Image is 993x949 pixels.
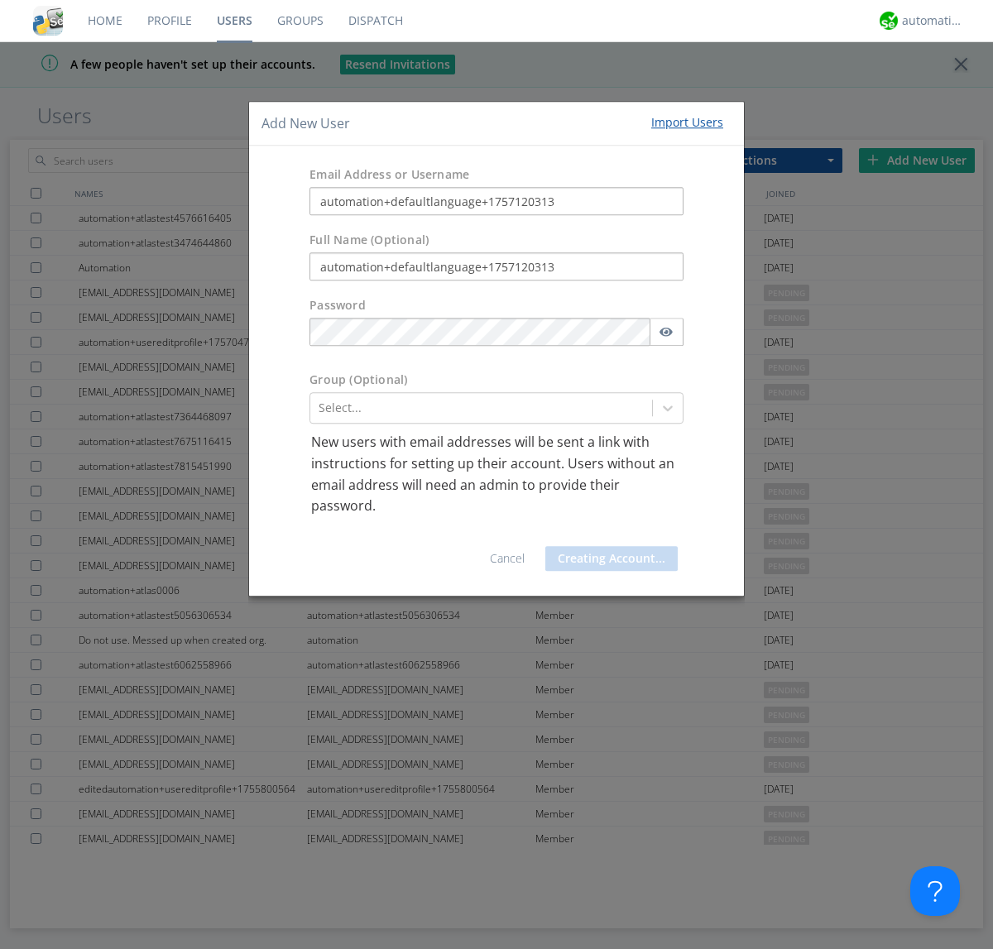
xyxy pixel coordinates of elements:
[309,167,469,184] label: Email Address or Username
[902,12,964,29] div: automation+atlas
[309,253,684,281] input: Julie Appleseed
[545,546,678,571] button: Creating Account...
[651,114,723,131] div: Import Users
[309,232,429,249] label: Full Name (Optional)
[309,372,407,389] label: Group (Optional)
[33,6,63,36] img: cddb5a64eb264b2086981ab96f4c1ba7
[311,433,682,517] p: New users with email addresses will be sent a link with instructions for setting up their account...
[261,114,350,133] h4: Add New User
[490,550,525,566] a: Cancel
[880,12,898,30] img: d2d01cd9b4174d08988066c6d424eccd
[309,188,684,216] input: e.g. email@address.com, Housekeeping1
[309,298,366,314] label: Password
